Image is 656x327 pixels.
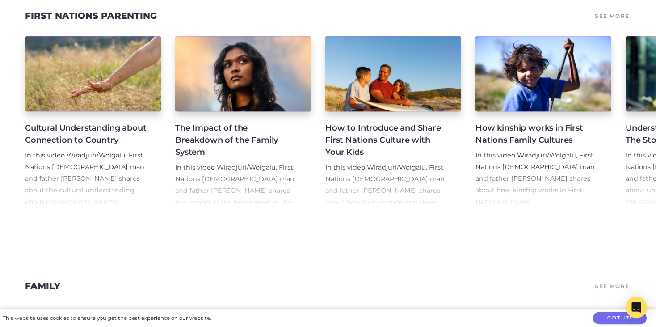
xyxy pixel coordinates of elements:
[175,162,297,220] p: In this video Wiradjuri/Wolgalu, First Nations [DEMOGRAPHIC_DATA] man and father [PERSON_NAME] sh...
[593,9,631,22] a: See More
[593,280,631,292] a: See More
[25,150,147,208] p: In this video Wiradjuri/Wolgalu, First Nations [DEMOGRAPHIC_DATA] man and father [PERSON_NAME] sh...
[475,150,597,208] p: In this video Wiradjuri/Wolgalu, First Nations [DEMOGRAPHIC_DATA] man and father [PERSON_NAME] sh...
[25,122,147,146] h4: Cultural Understanding about Connection to Country
[626,297,647,318] div: Open Intercom Messenger
[325,162,447,220] p: In this video Wiradjuri/Wolgalu, First Nations [DEMOGRAPHIC_DATA] man and father [PERSON_NAME] sh...
[325,122,447,158] h4: How to Introduce and Share First Nations Culture with Your Kids
[593,312,647,325] button: Got it!
[325,36,461,208] a: How to Introduce and Share First Nations Culture with Your Kids In this video Wiradjuri/Wolgalu, ...
[475,122,597,146] h4: How kinship works in First Nations Family Cultures
[25,36,161,208] a: Cultural Understanding about Connection to Country In this video Wiradjuri/Wolgalu, First Nations...
[3,314,211,323] div: This website uses cookies to ensure you get the best experience on our website.
[175,36,311,208] a: The Impact of the Breakdown of the Family System In this video Wiradjuri/Wolgalu, First Nations [...
[475,36,611,208] a: How kinship works in First Nations Family Cultures In this video Wiradjuri/Wolgalu, First Nations...
[25,10,157,21] a: First Nations Parenting
[25,280,60,291] a: Family
[175,122,297,158] h4: The Impact of the Breakdown of the Family System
